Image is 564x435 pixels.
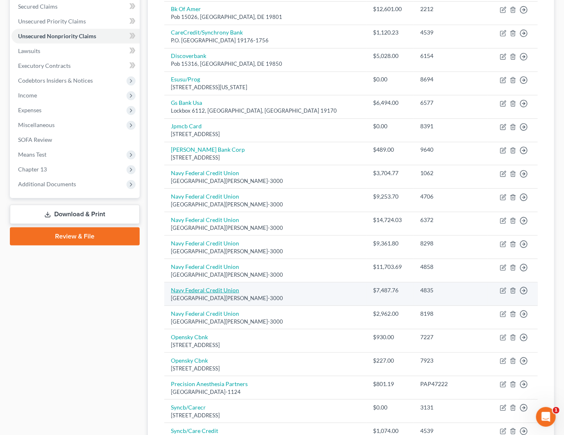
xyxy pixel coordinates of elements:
[373,99,407,107] div: $6,494.00
[171,248,360,255] div: [GEOGRAPHIC_DATA][PERSON_NAME]-3000
[373,333,407,341] div: $930.00
[10,205,140,224] a: Download & Print
[171,357,208,364] a: Opensky Cbnk
[171,287,239,294] a: Navy Federal Credit Union
[171,240,239,247] a: Navy Federal Credit Union
[171,380,248,387] a: Precision Anesthesia Partners
[171,388,360,396] div: [GEOGRAPHIC_DATA]-1124
[420,403,481,412] div: 3131
[373,216,407,224] div: $14,724.03
[420,146,481,154] div: 9640
[171,5,201,12] a: Bk Of Amer
[171,216,239,223] a: Navy Federal Credit Union
[420,169,481,177] div: 1062
[373,5,407,13] div: $12,601.00
[171,404,206,411] a: Syncb/Carecr
[171,310,239,317] a: Navy Federal Credit Union
[171,83,360,91] div: [STREET_ADDRESS][US_STATE]
[171,169,239,176] a: Navy Federal Credit Union
[373,286,407,294] div: $7,487.76
[373,263,407,271] div: $11,703.69
[420,122,481,130] div: 8391
[171,99,202,106] a: Gs Bank Usa
[18,136,52,143] span: SOFA Review
[373,239,407,248] div: $9,361.80
[373,146,407,154] div: $489.00
[373,75,407,83] div: $0.00
[373,403,407,412] div: $0.00
[10,227,140,245] a: Review & File
[420,216,481,224] div: 6372
[171,52,206,59] a: Discoverbank
[171,224,360,232] div: [GEOGRAPHIC_DATA][PERSON_NAME]-3000
[12,14,140,29] a: Unsecured Priority Claims
[12,29,140,44] a: Unsecured Nonpriority Claims
[373,52,407,60] div: $5,028.00
[553,407,559,414] span: 1
[12,132,140,147] a: SOFA Review
[420,75,481,83] div: 8694
[171,13,360,21] div: Pob 15026, [GEOGRAPHIC_DATA], DE 19801
[18,3,58,10] span: Secured Claims
[171,76,200,83] a: Esusu/Prog
[420,5,481,13] div: 2212
[171,294,360,302] div: [GEOGRAPHIC_DATA][PERSON_NAME]-3000
[171,130,360,138] div: [STREET_ADDRESS]
[420,52,481,60] div: 6154
[171,37,360,44] div: P.O. [GEOGRAPHIC_DATA] 19176-1756
[171,365,360,373] div: [STREET_ADDRESS]
[420,239,481,248] div: 8298
[18,77,93,84] span: Codebtors Insiders & Notices
[171,201,360,208] div: [GEOGRAPHIC_DATA][PERSON_NAME]-3000
[18,166,47,173] span: Chapter 13
[171,29,243,36] a: CareCredit/Synchrony Bank
[420,99,481,107] div: 6577
[171,146,245,153] a: [PERSON_NAME] Bank Corp
[18,92,37,99] span: Income
[18,62,71,69] span: Executory Contracts
[18,32,96,39] span: Unsecured Nonpriority Claims
[12,44,140,58] a: Lawsuits
[420,427,481,435] div: 4539
[373,427,407,435] div: $1,074.00
[420,310,481,318] div: 8198
[171,193,239,200] a: Navy Federal Credit Union
[12,58,140,73] a: Executory Contracts
[171,427,218,434] a: Syncb/Care Credit
[420,286,481,294] div: 4835
[18,121,55,128] span: Miscellaneous
[373,28,407,37] div: $1,120.23
[420,28,481,37] div: 4539
[171,60,360,68] div: Pob 15316, [GEOGRAPHIC_DATA], DE 19850
[171,333,208,340] a: Opensky Cbnk
[373,122,407,130] div: $0.00
[420,192,481,201] div: 4706
[171,263,239,270] a: Navy Federal Credit Union
[420,263,481,271] div: 4858
[373,380,407,388] div: $801.19
[420,380,481,388] div: PAP47222
[373,169,407,177] div: $3,704.77
[171,412,360,419] div: [STREET_ADDRESS]
[373,310,407,318] div: $2,962.00
[420,333,481,341] div: 7227
[171,123,202,130] a: Jpmcb Card
[171,107,360,115] div: Lockbox 6112, [GEOGRAPHIC_DATA], [GEOGRAPHIC_DATA] 19170
[18,106,41,113] span: Expenses
[171,341,360,349] div: [STREET_ADDRESS]
[18,151,46,158] span: Means Test
[18,18,86,25] span: Unsecured Priority Claims
[373,356,407,365] div: $227.00
[373,192,407,201] div: $9,253.70
[18,180,76,187] span: Additional Documents
[18,47,40,54] span: Lawsuits
[171,271,360,279] div: [GEOGRAPHIC_DATA][PERSON_NAME]-3000
[420,356,481,365] div: 7923
[536,407,556,427] iframe: Intercom live chat
[171,177,360,185] div: [GEOGRAPHIC_DATA][PERSON_NAME]-3000
[171,154,360,162] div: [STREET_ADDRESS]
[171,318,360,326] div: [GEOGRAPHIC_DATA][PERSON_NAME]-3000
